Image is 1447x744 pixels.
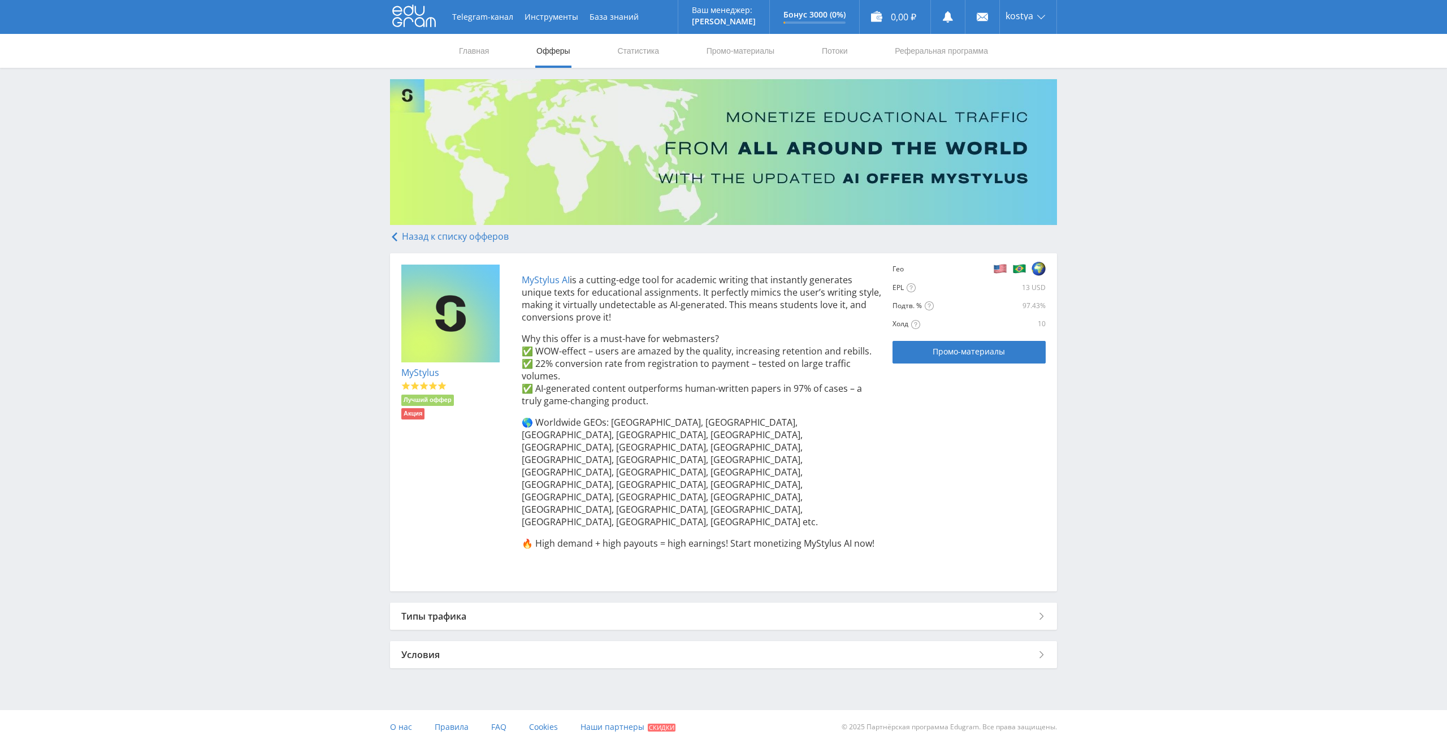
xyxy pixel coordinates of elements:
div: 10 [997,319,1046,328]
a: Правила [435,710,469,744]
div: © 2025 Партнёрская программа Edugram. Все права защищены. [729,710,1057,744]
div: Условия [390,641,1057,668]
a: Статистика [616,34,660,68]
a: Наши партнеры Скидки [580,710,675,744]
p: Why this offer is a must-have for webmasters? ✅ WOW-effect – users are amazed by the quality, inc... [522,332,882,407]
div: Гео [893,265,929,274]
li: Акция [401,408,424,419]
span: Cookies [529,721,558,732]
span: kostya [1006,11,1033,20]
a: FAQ [491,710,506,744]
img: Banner [390,79,1057,225]
a: Реферальная программа [894,34,989,68]
p: is a cutting-edge tool for academic writing that instantly generates unique texts for educational... [522,274,882,323]
img: 8ccb95d6cbc0ca5a259a7000f084d08e.png [1032,261,1046,276]
a: Cookies [529,710,558,744]
div: 97.43% [997,301,1046,310]
span: Правила [435,721,469,732]
a: MyStylus [401,366,439,379]
img: f6d4d8a03f8825964ffc357a2a065abb.png [1012,261,1026,276]
span: О нас [390,721,412,732]
img: e836bfbd110e4da5150580c9a99ecb16.png [401,265,500,363]
p: Бонус 3000 (0%) [783,10,846,19]
p: 🌎 Worldwide GEOs: [GEOGRAPHIC_DATA], [GEOGRAPHIC_DATA], [GEOGRAPHIC_DATA], [GEOGRAPHIC_DATA], [GE... [522,416,882,528]
p: [PERSON_NAME] [692,17,756,26]
p: Ваш менеджер: [692,6,756,15]
img: b2e5cb7c326a8f2fba0c03a72091f869.png [993,261,1007,276]
li: Лучший оффер [401,395,454,406]
a: Назад к списку офферов [390,230,509,243]
a: О нас [390,710,412,744]
a: Главная [458,34,490,68]
a: Промо-материалы [893,341,1045,364]
div: Типы трафика [390,603,1057,630]
p: 🔥 High demand + high payouts = high earnings! Start monetizing MyStylus AI now! [522,537,882,550]
a: Потоки [821,34,849,68]
div: EPL [893,283,929,293]
span: Промо-материалы [933,347,1005,356]
div: Холд [893,319,994,329]
a: MyStylus AI [522,274,570,286]
span: Скидки [648,724,675,732]
div: Подтв. % [893,301,994,311]
a: Промо-материалы [705,34,776,68]
span: Наши партнеры [580,721,644,732]
span: FAQ [491,721,506,732]
div: 13 USD [932,283,1046,292]
a: Офферы [535,34,571,68]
